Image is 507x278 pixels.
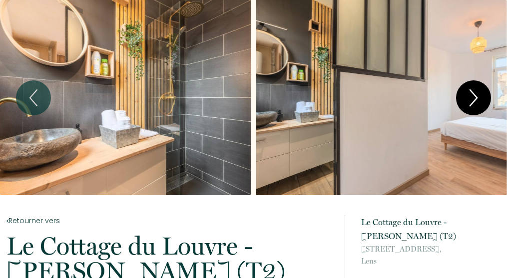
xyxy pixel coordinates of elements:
button: Previous [16,80,51,115]
p: Le Cottage du Louvre - [PERSON_NAME] (T2) [361,215,501,243]
p: Lens [361,243,501,267]
a: Retourner vers [6,215,331,226]
span: [STREET_ADDRESS], [361,243,501,255]
button: Next [456,80,491,115]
